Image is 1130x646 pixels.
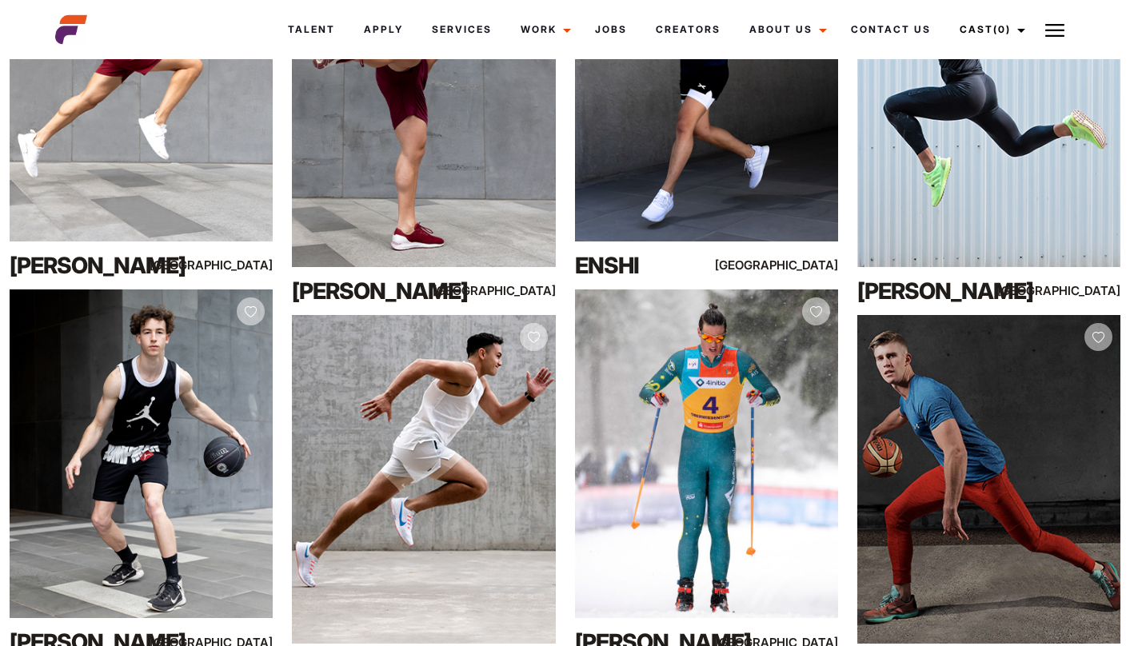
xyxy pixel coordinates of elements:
img: cropped-aefm-brand-fav-22-square.png [55,14,87,46]
div: [GEOGRAPHIC_DATA] [1041,281,1120,301]
div: [PERSON_NAME] [857,275,1016,307]
a: Cast(0) [945,8,1035,51]
a: Jobs [581,8,641,51]
div: [PERSON_NAME] [10,249,168,281]
div: [GEOGRAPHIC_DATA] [194,255,273,275]
a: Creators [641,8,735,51]
a: Apply [349,8,417,51]
a: Talent [274,8,349,51]
a: Work [506,8,581,51]
div: [GEOGRAPHIC_DATA] [759,255,838,275]
a: About Us [735,8,837,51]
div: Enshi [575,249,733,281]
a: Contact Us [837,8,945,51]
span: (0) [993,23,1011,35]
div: [GEOGRAPHIC_DATA] [477,281,556,301]
div: [PERSON_NAME] [292,275,450,307]
a: Services [417,8,506,51]
img: Burger icon [1045,21,1064,40]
